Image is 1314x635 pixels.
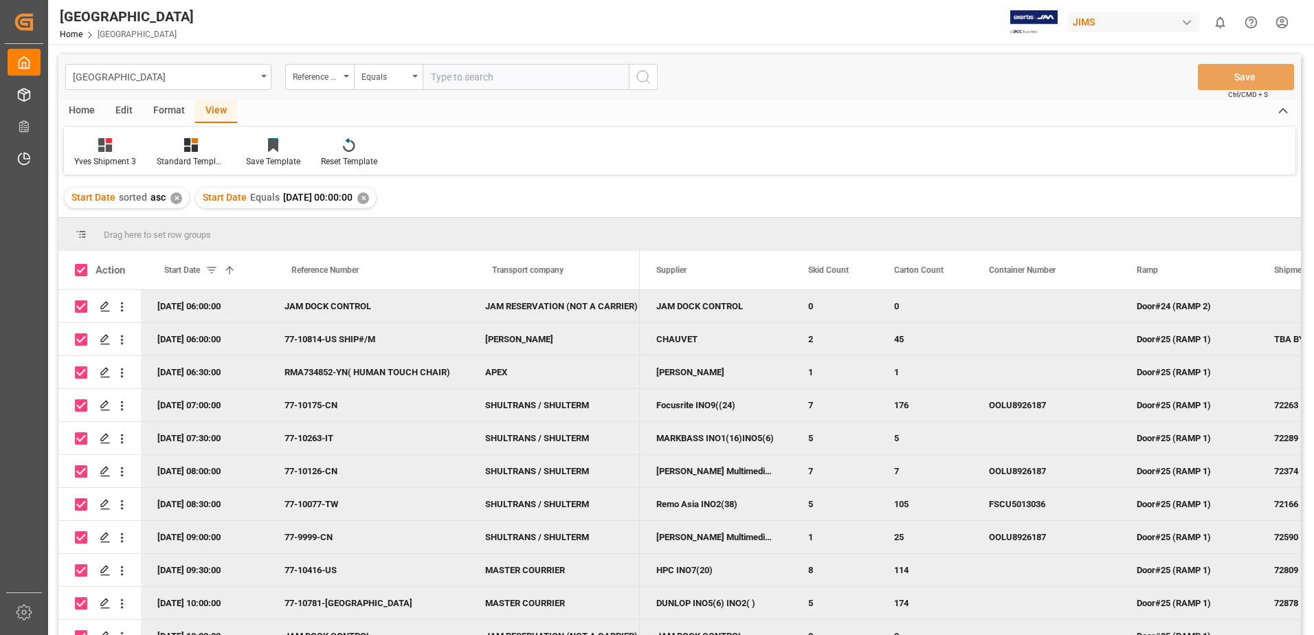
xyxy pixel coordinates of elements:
[141,521,268,553] div: [DATE] 09:00:00
[808,265,849,275] span: Skid Count
[640,455,792,487] div: [PERSON_NAME] Multimedia INON(4)
[74,155,136,168] div: Yves Shipment 3
[58,356,640,389] div: Press SPACE to deselect this row.
[878,554,972,586] div: 114
[58,290,640,323] div: Press SPACE to deselect this row.
[878,422,972,454] div: 5
[246,155,300,168] div: Save Template
[878,587,972,619] div: 174
[1010,10,1058,34] img: Exertis%20JAM%20-%20Email%20Logo.jpg_1722504956.jpg
[894,265,944,275] span: Carton Count
[1137,390,1241,421] div: Door#25 (RAMP 1)
[268,422,469,454] div: 77-10263-IT
[321,155,377,168] div: Reset Template
[485,489,623,520] div: SHULTRANS / SHULTERM
[58,422,640,455] div: Press SPACE to deselect this row.
[792,290,878,322] div: 0
[485,423,623,454] div: SHULTRANS / SHULTERM
[792,389,878,421] div: 7
[989,265,1056,275] span: Container Number
[361,67,408,83] div: Equals
[1137,489,1241,520] div: Door#25 (RAMP 1)
[1236,7,1267,38] button: Help Center
[250,192,280,203] span: Equals
[792,587,878,619] div: 5
[141,290,268,322] div: [DATE] 06:00:00
[656,265,687,275] span: Supplier
[485,390,623,421] div: SHULTRANS / SHULTERM
[878,356,972,388] div: 1
[792,554,878,586] div: 8
[972,521,1086,553] div: OOLU8926187
[268,455,469,487] div: 77-10126-CN
[143,100,195,123] div: Format
[268,323,469,355] div: 77-10814-US SHIP#/M
[878,323,972,355] div: 45
[58,554,640,587] div: Press SPACE to deselect this row.
[1198,64,1294,90] button: Save
[485,456,623,487] div: SHULTRANS / SHULTERM
[141,488,268,520] div: [DATE] 08:30:00
[1067,12,1199,32] div: JIMS
[141,587,268,619] div: [DATE] 10:00:00
[203,192,247,203] span: Start Date
[1137,357,1241,388] div: Door#25 (RAMP 1)
[58,323,640,356] div: Press SPACE to deselect this row.
[268,290,469,322] div: JAM DOCK CONTROL
[96,264,125,276] div: Action
[792,422,878,454] div: 5
[972,389,1086,421] div: OOLU8926187
[268,356,469,388] div: RMA734852-YN( HUMAN TOUCH CHAIR)
[485,357,623,388] div: APEX
[972,455,1086,487] div: OOLU8926187
[58,521,640,554] div: Press SPACE to deselect this row.
[640,587,792,619] div: DUNLOP INO5(6) INO2( )
[423,64,629,90] input: Type to search
[485,588,623,619] div: MASTER COURRIER
[58,488,640,521] div: Press SPACE to deselect this row.
[268,488,469,520] div: 77-10077-TW
[640,521,792,553] div: [PERSON_NAME] Multimedia INON(1)
[357,192,369,204] div: ✕
[485,555,623,586] div: MASTER COURRIER
[164,265,200,275] span: Start Date
[1137,555,1241,586] div: Door#25 (RAMP 1)
[285,64,354,90] button: open menu
[878,389,972,421] div: 176
[60,30,82,39] a: Home
[1137,265,1158,275] span: Ramp
[1137,423,1241,454] div: Door#25 (RAMP 1)
[485,291,623,322] div: JAM RESERVATION (NOT A CARRIER)
[878,455,972,487] div: 7
[58,100,105,123] div: Home
[792,488,878,520] div: 5
[792,521,878,553] div: 1
[65,64,271,90] button: open menu
[104,230,211,240] span: Drag here to set row groups
[105,100,143,123] div: Edit
[640,323,792,355] div: CHAUVET
[792,356,878,388] div: 1
[141,389,268,421] div: [DATE] 07:00:00
[492,265,564,275] span: Transport company
[141,422,268,454] div: [DATE] 07:30:00
[640,422,792,454] div: MARKBASS INO1(16)INO5(6)
[141,554,268,586] div: [DATE] 09:30:00
[71,192,115,203] span: Start Date
[1228,89,1268,100] span: Ctrl/CMD + S
[878,488,972,520] div: 105
[58,587,640,620] div: Press SPACE to deselect this row.
[640,356,792,388] div: [PERSON_NAME]
[640,290,792,322] div: JAM DOCK CONTROL
[170,192,182,204] div: ✕
[268,587,469,619] div: 77-10781-[GEOGRAPHIC_DATA]
[1137,588,1241,619] div: Door#25 (RAMP 1)
[141,455,268,487] div: [DATE] 08:00:00
[1137,456,1241,487] div: Door#25 (RAMP 1)
[972,488,1086,520] div: FSCU5013036
[1137,522,1241,553] div: Door#25 (RAMP 1)
[283,192,353,203] span: [DATE] 00:00:00
[268,389,469,421] div: 77-10175-CN
[1137,324,1241,355] div: Door#25 (RAMP 1)
[878,521,972,553] div: 25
